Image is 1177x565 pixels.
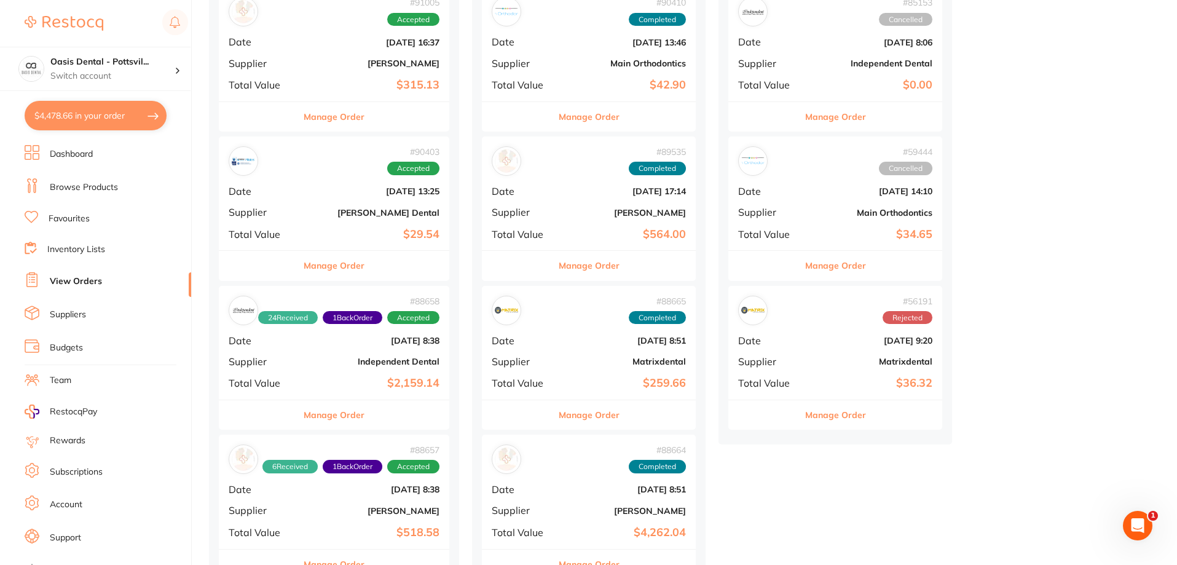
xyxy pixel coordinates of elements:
button: Manage Order [805,251,866,280]
span: Total Value [738,377,800,389]
button: Manage Order [559,400,620,430]
a: Inventory Lists [47,243,105,256]
b: $34.65 [809,228,932,241]
span: Supplier [229,207,296,218]
b: [DATE] 16:37 [305,38,439,47]
span: # 88665 [629,296,686,306]
span: # 88658 [258,296,439,306]
span: Total Value [492,79,553,90]
img: RestocqPay [25,405,39,419]
span: Supplier [738,207,800,218]
img: Henry Schein Halas [495,149,518,173]
span: Date [229,335,296,346]
button: $4,478.66 in your order [25,101,167,130]
b: $0.00 [809,79,932,92]
b: $518.58 [305,526,439,539]
span: # 56191 [883,296,932,306]
b: [PERSON_NAME] [305,506,439,516]
button: Manage Order [304,102,364,132]
span: # 88664 [629,445,686,455]
span: RestocqPay [50,406,97,418]
b: [DATE] 8:38 [305,484,439,494]
span: Total Value [492,377,553,389]
span: Supplier [229,505,296,516]
a: Restocq Logo [25,9,103,38]
img: Matrixdental [741,299,765,322]
span: Rejected [883,311,932,325]
span: Date [492,335,553,346]
span: Supplier [492,356,553,367]
span: Received [262,460,318,473]
b: $29.54 [305,228,439,241]
a: Budgets [50,342,83,354]
span: Back orders [323,460,382,473]
span: Supplier [492,58,553,69]
span: Supplier [492,505,553,516]
span: # 89535 [629,147,686,157]
b: [DATE] 8:06 [809,38,932,47]
span: Completed [629,13,686,26]
b: [DATE] 9:20 [809,336,932,346]
b: [PERSON_NAME] Dental [305,208,439,218]
span: Accepted [387,13,439,26]
img: Matrixdental [495,299,518,322]
b: Main Orthodontics [563,58,686,68]
h4: Oasis Dental - Pottsville [50,56,175,68]
span: 1 [1148,511,1158,521]
b: [DATE] 17:14 [563,186,686,196]
span: Supplier [738,58,800,69]
a: Browse Products [50,181,118,194]
b: $42.90 [563,79,686,92]
span: Back orders [323,311,382,325]
b: Independent Dental [809,58,932,68]
span: Total Value [229,527,296,538]
span: Total Value [229,79,296,90]
span: Total Value [738,79,800,90]
span: Date [738,36,800,47]
span: Supplier [492,207,553,218]
button: Manage Order [805,102,866,132]
span: Date [229,484,296,495]
b: [DATE] 8:51 [563,336,686,346]
a: Suppliers [50,309,86,321]
span: Accepted [387,311,439,325]
b: Independent Dental [305,357,439,366]
span: Completed [629,162,686,175]
span: Completed [629,311,686,325]
button: Manage Order [304,251,364,280]
b: [DATE] 13:25 [305,186,439,196]
b: Matrixdental [809,357,932,366]
a: Subscriptions [50,466,103,478]
span: Date [492,36,553,47]
span: Date [229,36,296,47]
button: Manage Order [559,102,620,132]
a: Favourites [49,213,90,225]
img: Restocq Logo [25,16,103,31]
span: Date [492,186,553,197]
img: Henry Schein Halas [495,448,518,471]
p: Switch account [50,70,175,82]
b: $2,159.14 [305,377,439,390]
img: Adam Dental [232,448,255,471]
span: Completed [629,460,686,473]
span: Date [738,335,800,346]
b: $259.66 [563,377,686,390]
span: Total Value [229,229,296,240]
span: Cancelled [879,162,932,175]
button: Manage Order [304,400,364,430]
img: Independent Dental [232,299,255,322]
img: Main Orthodontics [741,149,765,173]
a: Dashboard [50,148,93,160]
button: Manage Order [805,400,866,430]
span: Supplier [229,58,296,69]
span: Date [492,484,553,495]
span: Received [258,311,318,325]
b: [PERSON_NAME] [305,58,439,68]
span: Date [229,186,296,197]
button: Manage Order [559,251,620,280]
span: Cancelled [879,13,932,26]
span: Accepted [387,460,439,473]
span: Total Value [738,229,800,240]
img: Erskine Dental [232,149,255,173]
b: [PERSON_NAME] [563,506,686,516]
